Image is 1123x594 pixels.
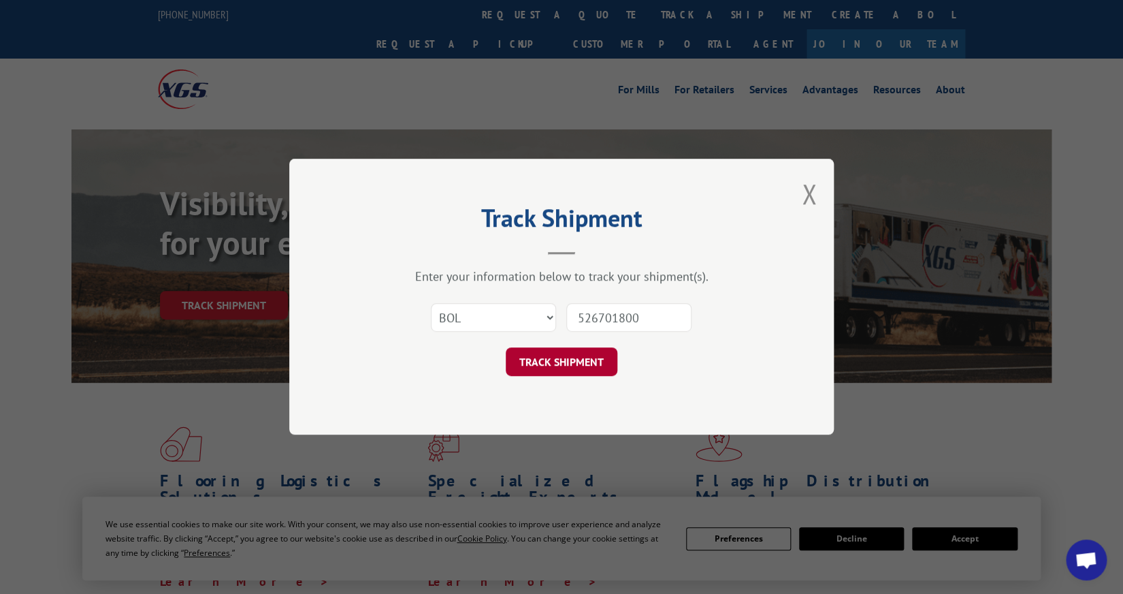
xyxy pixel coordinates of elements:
button: TRACK SHIPMENT [506,348,617,377]
div: Enter your information below to track your shipment(s). [357,269,766,285]
h2: Track Shipment [357,208,766,234]
a: Open chat [1066,540,1107,580]
input: Number(s) [566,304,691,332]
button: Close modal [802,176,817,212]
